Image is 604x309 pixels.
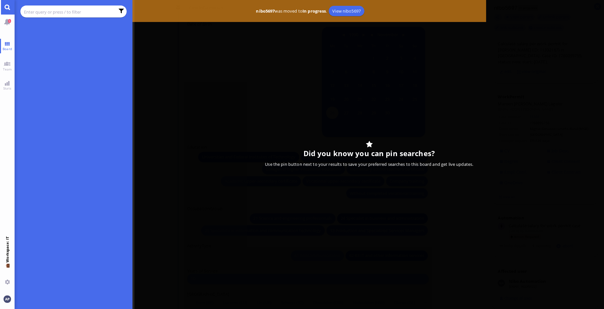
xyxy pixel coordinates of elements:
a: View nibo5697 [329,6,364,16]
span: Team [1,67,14,71]
img: You [4,295,11,303]
span: Board [1,47,14,51]
input: Enter query or press / to filter [24,8,114,16]
b: In progress [302,8,326,14]
b: nibo5697 [256,8,275,14]
span: was moved to . [254,8,329,14]
span: 💼 Workspace: IT [5,262,10,277]
span: Stats [2,86,13,91]
span: 5 [8,19,11,23]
